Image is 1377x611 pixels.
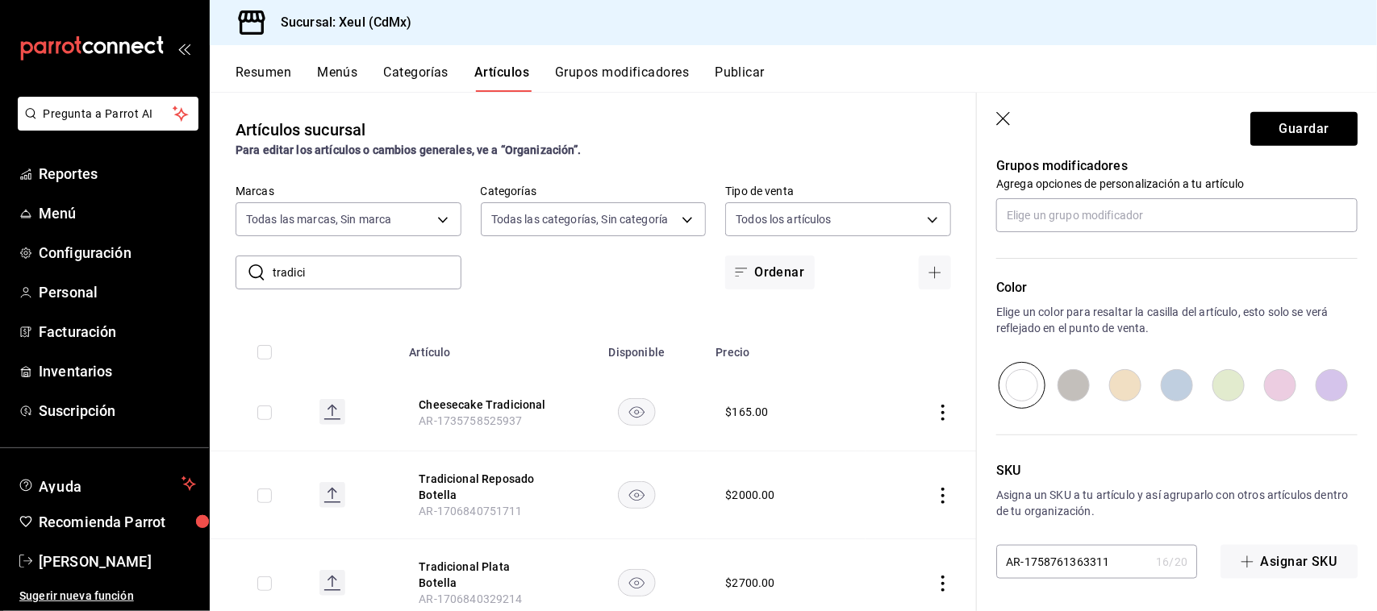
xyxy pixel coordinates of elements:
th: Precio [707,322,866,373]
button: Categorías [384,64,449,92]
p: Grupos modificadores [996,156,1358,176]
label: Tipo de venta [725,186,951,197]
button: Ordenar [725,256,814,289]
button: Artículos [474,64,529,92]
span: Inventarios [39,360,196,382]
button: Publicar [715,64,765,92]
span: Menú [39,202,196,224]
span: AR-1706840329214 [419,592,522,605]
div: 16 / 20 [1156,554,1187,570]
span: Ayuda [39,474,175,493]
p: Color [996,278,1358,297]
button: availability-product [618,481,656,509]
button: actions [935,405,951,421]
h3: Sucursal: Xeul (CdMx) [268,13,412,32]
label: Marcas [236,186,461,197]
button: open_drawer_menu [177,42,190,55]
p: Agrega opciones de personalización a tu artículo [996,176,1358,192]
span: Todos los artículos [736,211,832,227]
button: Grupos modificadores [555,64,689,92]
p: SKU [996,461,1358,480]
button: Menús [317,64,357,92]
button: actions [935,488,951,504]
span: AR-1735758525937 [419,414,522,427]
span: Todas las categorías, Sin categoría [491,211,669,227]
label: Categorías [481,186,707,197]
th: Disponible [567,322,706,373]
button: edit-product-location [419,559,548,591]
span: AR-1706840751711 [419,505,522,517]
span: [PERSON_NAME] [39,551,196,572]
span: Suscripción [39,400,196,422]
a: Pregunta a Parrot AI [11,117,198,134]
button: Resumen [236,64,291,92]
span: Reportes [39,163,196,185]
span: Todas las marcas, Sin marca [246,211,392,227]
p: Elige un color para resaltar la casilla del artículo, esto solo se verá reflejado en el punto de ... [996,304,1358,336]
button: edit-product-location [419,471,548,503]
div: $ 2000.00 [726,487,775,503]
div: $ 2700.00 [726,575,775,591]
div: Artículos sucursal [236,118,365,142]
div: $ 165.00 [726,404,769,420]
button: edit-product-location [419,397,548,413]
span: Sugerir nueva función [19,588,196,605]
button: availability-product [618,398,656,426]
span: Pregunta a Parrot AI [44,106,173,123]
p: Asigna un SKU a tu artículo y así agruparlo con otros artículos dentro de tu organización. [996,487,1358,519]
span: Facturación [39,321,196,343]
button: Pregunta a Parrot AI [18,97,198,131]
button: Guardar [1250,112,1358,146]
span: Configuración [39,242,196,264]
th: Artículo [399,322,567,373]
input: Elige un grupo modificador [996,198,1358,232]
span: Recomienda Parrot [39,511,196,533]
button: Asignar SKU [1221,545,1358,579]
button: actions [935,576,951,592]
button: availability-product [618,569,656,596]
input: Buscar artículo [273,256,461,289]
div: navigation tabs [236,64,1377,92]
strong: Para editar los artículos o cambios generales, ve a “Organización”. [236,143,582,156]
span: Personal [39,281,196,303]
